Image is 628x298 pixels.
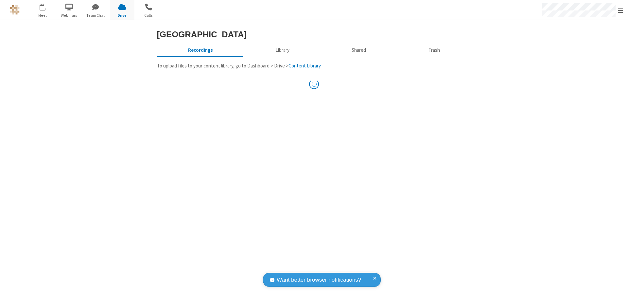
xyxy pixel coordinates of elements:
div: 1 [44,4,48,9]
span: Want better browser notifications? [277,276,361,284]
p: To upload files to your content library, go to Dashboard > Drive > . [157,62,471,70]
button: Recorded meetings [157,44,244,56]
img: QA Selenium DO NOT DELETE OR CHANGE [10,5,20,15]
h3: [GEOGRAPHIC_DATA] [157,30,471,39]
span: Webinars [57,12,81,18]
span: Calls [136,12,161,18]
button: Content library [244,44,321,56]
a: Content Library [288,63,321,69]
button: Trash [397,44,471,56]
span: Drive [110,12,134,18]
span: Team Chat [83,12,108,18]
iframe: Chat [612,281,623,293]
span: Meet [30,12,55,18]
button: Shared during meetings [321,44,397,56]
